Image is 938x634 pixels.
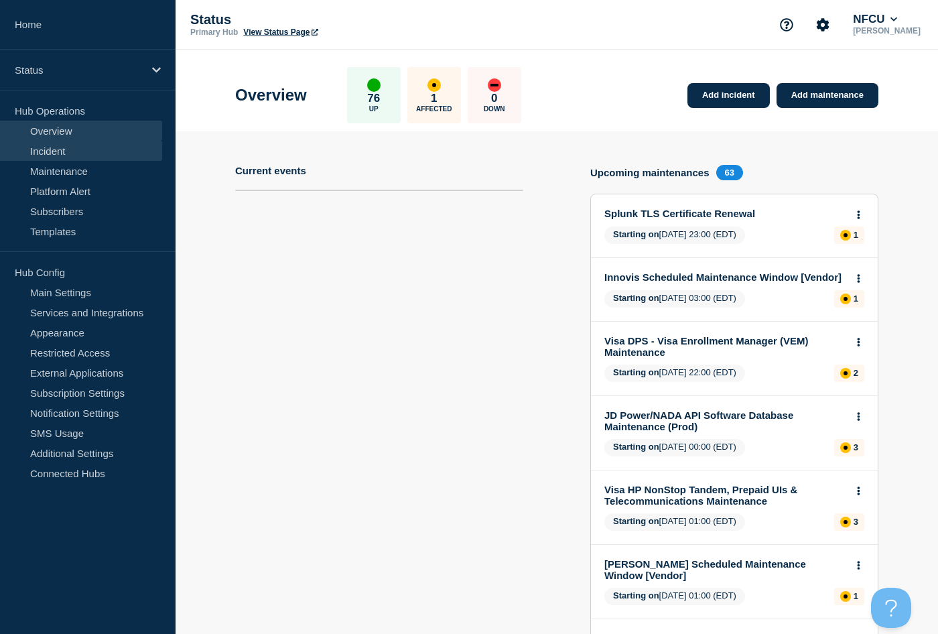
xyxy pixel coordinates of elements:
[687,83,770,108] a: Add incident
[716,165,743,180] span: 63
[604,335,846,358] a: Visa DPS - Visa Enrollment Manager (VEM) Maintenance
[613,293,659,303] span: Starting on
[604,558,846,581] a: [PERSON_NAME] Scheduled Maintenance Window [Vendor]
[840,230,851,241] div: affected
[367,78,381,92] div: up
[854,517,858,527] p: 3
[427,78,441,92] div: affected
[484,105,505,113] p: Down
[604,271,846,283] a: Innovis Scheduled Maintenance Window [Vendor]
[604,484,846,507] a: Visa HP NonStop Tandem, Prepaid UIs & Telecommunications Maintenance
[369,105,379,113] p: Up
[15,64,143,76] p: Status
[613,516,659,526] span: Starting on
[854,368,858,378] p: 2
[777,83,878,108] a: Add maintenance
[850,26,923,36] p: [PERSON_NAME]
[840,517,851,527] div: affected
[431,92,437,105] p: 1
[604,588,745,605] span: [DATE] 01:00 (EDT)
[871,588,911,628] iframe: Help Scout Beacon - Open
[488,78,501,92] div: down
[840,442,851,453] div: affected
[604,513,745,531] span: [DATE] 01:00 (EDT)
[604,365,745,382] span: [DATE] 22:00 (EDT)
[613,442,659,452] span: Starting on
[190,12,458,27] p: Status
[854,591,858,601] p: 1
[235,86,307,105] h1: Overview
[854,294,858,304] p: 1
[604,227,745,244] span: [DATE] 23:00 (EDT)
[613,229,659,239] span: Starting on
[243,27,318,37] a: View Status Page
[590,167,710,178] h4: Upcoming maintenances
[840,591,851,602] div: affected
[809,11,837,39] button: Account settings
[613,367,659,377] span: Starting on
[416,105,452,113] p: Affected
[840,294,851,304] div: affected
[604,409,846,432] a: JD Power/NADA API Software Database Maintenance (Prod)
[491,92,497,105] p: 0
[235,165,306,176] h4: Current events
[604,290,745,308] span: [DATE] 03:00 (EDT)
[367,92,380,105] p: 76
[773,11,801,39] button: Support
[604,439,745,456] span: [DATE] 00:00 (EDT)
[604,208,846,219] a: Splunk TLS Certificate Renewal
[613,590,659,600] span: Starting on
[854,442,858,452] p: 3
[190,27,238,37] p: Primary Hub
[854,230,858,240] p: 1
[850,13,900,26] button: NFCU
[840,368,851,379] div: affected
